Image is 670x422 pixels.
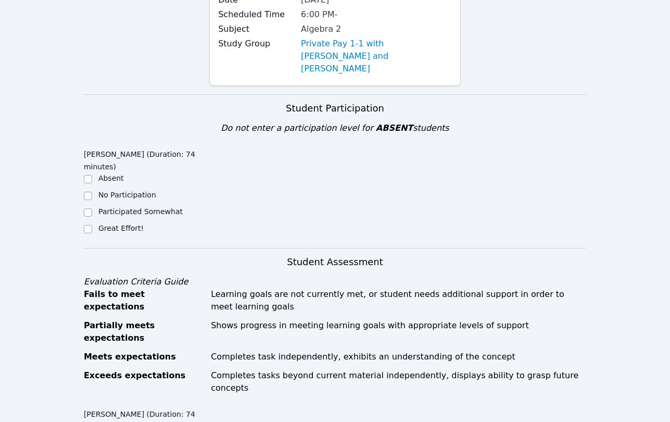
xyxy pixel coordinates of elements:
div: Completes task independently, exhibits an understanding of the concept [211,351,586,363]
div: Completes tasks beyond current material independently, displays ability to grasp future concepts [211,369,586,394]
div: Learning goals are not currently met, or student needs additional support in order to meet learni... [211,288,586,313]
label: No Participation [98,191,156,199]
label: Scheduled Time [218,8,295,21]
h3: Student Participation [84,101,586,116]
div: Algebra 2 [301,23,452,35]
a: Private Pay 1-1 with [PERSON_NAME] and [PERSON_NAME] [301,38,452,75]
div: Partially meets expectations [84,319,205,344]
label: Participated Somewhat [98,207,183,216]
div: Meets expectations [84,351,205,363]
h3: Student Assessment [84,255,586,269]
label: Study Group [218,38,295,50]
div: Evaluation Criteria Guide [84,276,586,288]
span: ABSENT [376,123,413,133]
legend: [PERSON_NAME] (Duration: 74 minutes) [84,145,209,173]
label: Great Effort! [98,224,144,232]
div: 6:00 PM - [301,8,452,21]
div: Exceeds expectations [84,369,205,394]
label: Absent [98,174,124,182]
div: Fails to meet expectations [84,288,205,313]
div: Shows progress in meeting learning goals with appropriate levels of support [211,319,586,344]
label: Subject [218,23,295,35]
div: Do not enter a participation level for students [84,122,586,134]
